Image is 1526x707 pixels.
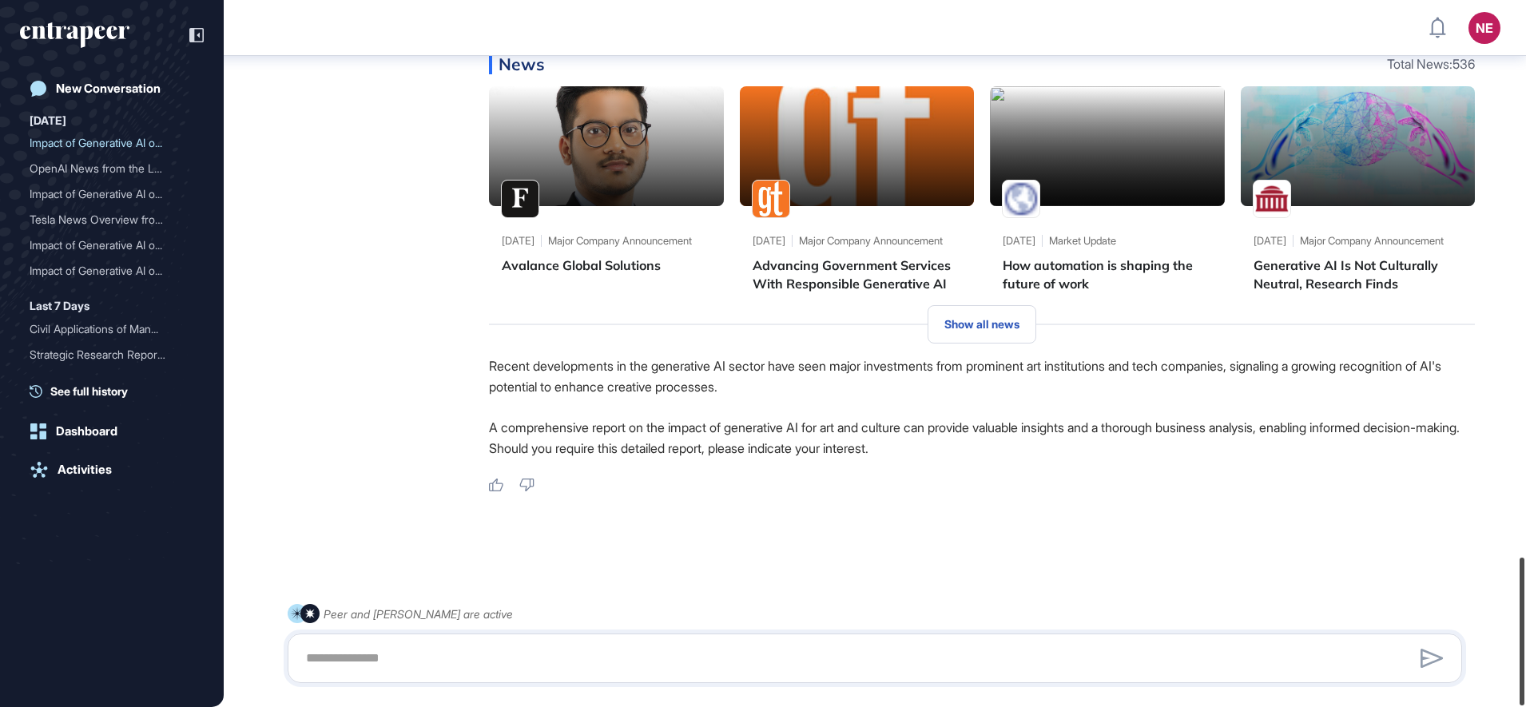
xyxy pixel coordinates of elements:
[324,604,513,624] div: Peer and [PERSON_NAME] are active
[30,130,194,156] div: Impact of Generative AI on Art and Culture
[30,207,181,232] div: Tesla News Overview from ...
[30,258,181,284] div: Impact of Generative AI o...
[753,235,785,247] div: [DATE]
[30,156,194,181] div: OpenAI News from the Last 2 Months
[489,417,1475,459] p: A comprehensive report on the impact of generative AI for art and culture can provide valuable in...
[30,367,194,393] div: Strategic Research Report on Civil Applications of Manned and Unmanned Aerial Vehicles (UAVs/UAS)...
[1468,12,1500,44] button: NE
[20,415,204,447] a: Dashboard
[30,156,181,181] div: OpenAI News from the Last...
[489,54,1475,74] div: News
[30,130,181,156] div: Impact of Generative AI o...
[30,232,194,258] div: Impact of Generative AI on Digital Banking in the USA
[1049,235,1116,247] div: Market Update
[50,383,128,399] span: See full history
[30,181,194,207] div: Impact of Generative AI on Art and Culture
[1254,256,1463,292] div: Generative AI Is Not Culturally Neutral, Research Finds
[20,22,129,48] div: entrapeer-logo
[30,316,194,342] div: Civil Applications of Manned and Unmanned Aerial Vehicles (UAVs/UAS)
[30,207,194,232] div: Tesla News Overview from the Last Two Months
[489,355,1475,397] p: Recent developments in the generative AI sector have seen major investments from prominent art in...
[30,232,181,258] div: Impact of Generative AI o...
[56,424,117,439] div: Dashboard
[753,181,789,217] img: favicons
[1300,235,1444,247] div: Major Company Announcement
[799,235,943,247] div: Major Company Announcement
[30,367,181,393] div: Strategic Research Report...
[1254,235,1286,247] div: [DATE]
[30,383,204,399] a: See full history
[1003,235,1035,247] div: [DATE]
[753,256,962,292] div: Advancing Government Services With Responsible Generative AI
[1387,58,1475,70] div: Total News:
[502,181,538,217] img: favicons
[548,235,692,247] div: Major Company Announcement
[30,258,194,284] div: Impact of Generative AI on Global Mental Health
[1254,181,1290,217] img: favicons
[56,81,161,96] div: New Conversation
[502,256,661,274] div: Avalance Global Solutions
[20,454,204,486] a: Activities
[30,296,89,316] div: Last 7 Days
[30,181,181,207] div: Impact of Generative AI o...
[1003,256,1212,292] div: How automation is shaping the future of work
[1452,56,1475,72] b: 536
[58,463,112,477] div: Activities
[944,318,1019,331] span: Show all news
[30,316,181,342] div: Civil Applications of Man...
[30,342,181,367] div: Strategic Research Report...
[502,235,534,247] div: [DATE]
[20,73,204,105] a: New Conversation
[1003,181,1039,217] img: favicons
[30,111,66,130] div: [DATE]
[30,342,194,367] div: Strategic Research Report on Civil Applications of Manned and Unmanned Aerial Vehicles (UAVs/UAS)...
